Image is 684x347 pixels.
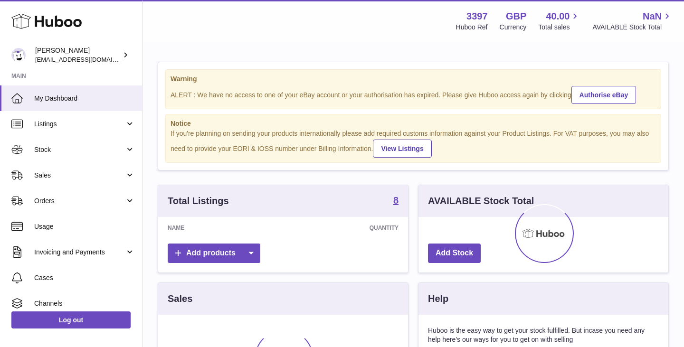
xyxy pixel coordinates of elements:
[35,56,140,63] span: [EMAIL_ADDRESS][DOMAIN_NAME]
[538,23,580,32] span: Total sales
[373,140,431,158] a: View Listings
[34,120,125,129] span: Listings
[428,195,534,207] h3: AVAILABLE Stock Total
[466,10,488,23] strong: 3397
[265,217,408,239] th: Quantity
[171,84,656,104] div: ALERT : We have no access to one of your eBay account or your authorisation has expired. Please g...
[168,292,192,305] h3: Sales
[643,10,662,23] span: NaN
[34,222,135,231] span: Usage
[571,86,636,104] a: Authorise eBay
[500,23,527,32] div: Currency
[428,292,448,305] h3: Help
[393,196,399,205] strong: 8
[592,10,673,32] a: NaN AVAILABLE Stock Total
[34,94,135,103] span: My Dashboard
[393,196,399,207] a: 8
[11,311,131,328] a: Log out
[35,46,121,64] div: [PERSON_NAME]
[171,75,656,84] strong: Warning
[538,10,580,32] a: 40.00 Total sales
[546,10,570,23] span: 40.00
[34,197,125,206] span: Orders
[428,326,659,344] p: Huboo is the easy way to get your stock fulfilled. But incase you need any help here's our ways f...
[506,10,526,23] strong: GBP
[428,244,481,263] a: Add Stock
[592,23,673,32] span: AVAILABLE Stock Total
[168,244,260,263] a: Add products
[34,171,125,180] span: Sales
[34,273,135,282] span: Cases
[171,129,656,158] div: If you're planning on sending your products internationally please add required customs informati...
[34,248,125,257] span: Invoicing and Payments
[171,119,656,128] strong: Notice
[456,23,488,32] div: Huboo Ref
[34,145,125,154] span: Stock
[158,217,265,239] th: Name
[11,48,26,62] img: sales@canchema.com
[168,195,229,207] h3: Total Listings
[34,299,135,308] span: Channels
